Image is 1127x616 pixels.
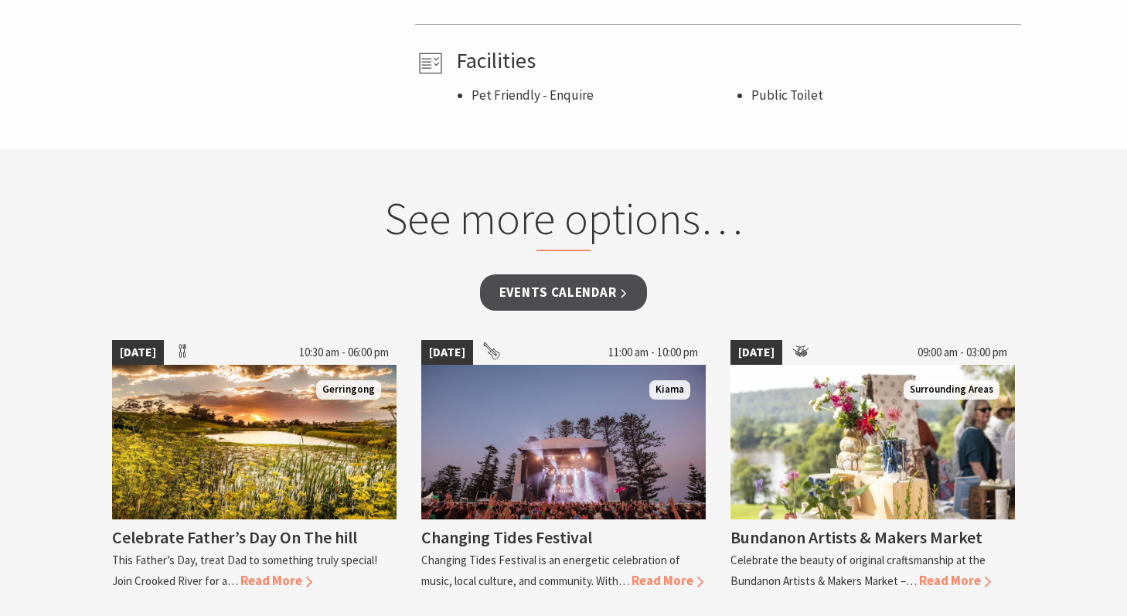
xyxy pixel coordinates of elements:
[112,340,164,365] span: [DATE]
[269,192,859,252] h2: See more options…
[291,340,397,365] span: 10:30 am - 06:00 pm
[421,553,680,588] p: Changing Tides Festival is an energetic celebration of music, local culture, and community. With…
[730,340,1015,591] a: [DATE] 09:00 am - 03:00 pm A seleciton of ceramic goods are placed on a table outdoor with river ...
[240,572,312,589] span: Read More
[112,340,397,591] a: [DATE] 10:30 am - 06:00 pm Crooked River Estate Gerringong Celebrate Father’s Day On The hill Thi...
[456,48,1016,74] h4: Facilities
[730,553,986,588] p: Celebrate the beauty of original craftsmanship at the Bundanon Artists & Makers Market –…
[316,380,381,400] span: Gerringong
[904,380,999,400] span: Surrounding Areas
[919,572,991,589] span: Read More
[649,380,690,400] span: Kiama
[480,274,648,311] a: Events Calendar
[421,340,473,365] span: [DATE]
[730,526,982,548] h4: Bundanon Artists & Makers Market
[112,526,357,548] h4: Celebrate Father’s Day On The hill
[730,340,782,365] span: [DATE]
[421,526,592,548] h4: Changing Tides Festival
[910,340,1015,365] span: 09:00 am - 03:00 pm
[472,85,736,106] li: Pet Friendly - Enquire
[112,365,397,519] img: Crooked River Estate
[632,572,703,589] span: Read More
[601,340,706,365] span: 11:00 am - 10:00 pm
[730,365,1015,519] img: A seleciton of ceramic goods are placed on a table outdoor with river views behind
[112,553,377,588] p: This Father’s Day, treat Dad to something truly special! Join Crooked River for a…
[751,85,1016,106] li: Public Toilet
[421,365,706,519] img: Changing Tides Main Stage
[421,340,706,591] a: [DATE] 11:00 am - 10:00 pm Changing Tides Main Stage Kiama Changing Tides Festival Changing Tides...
